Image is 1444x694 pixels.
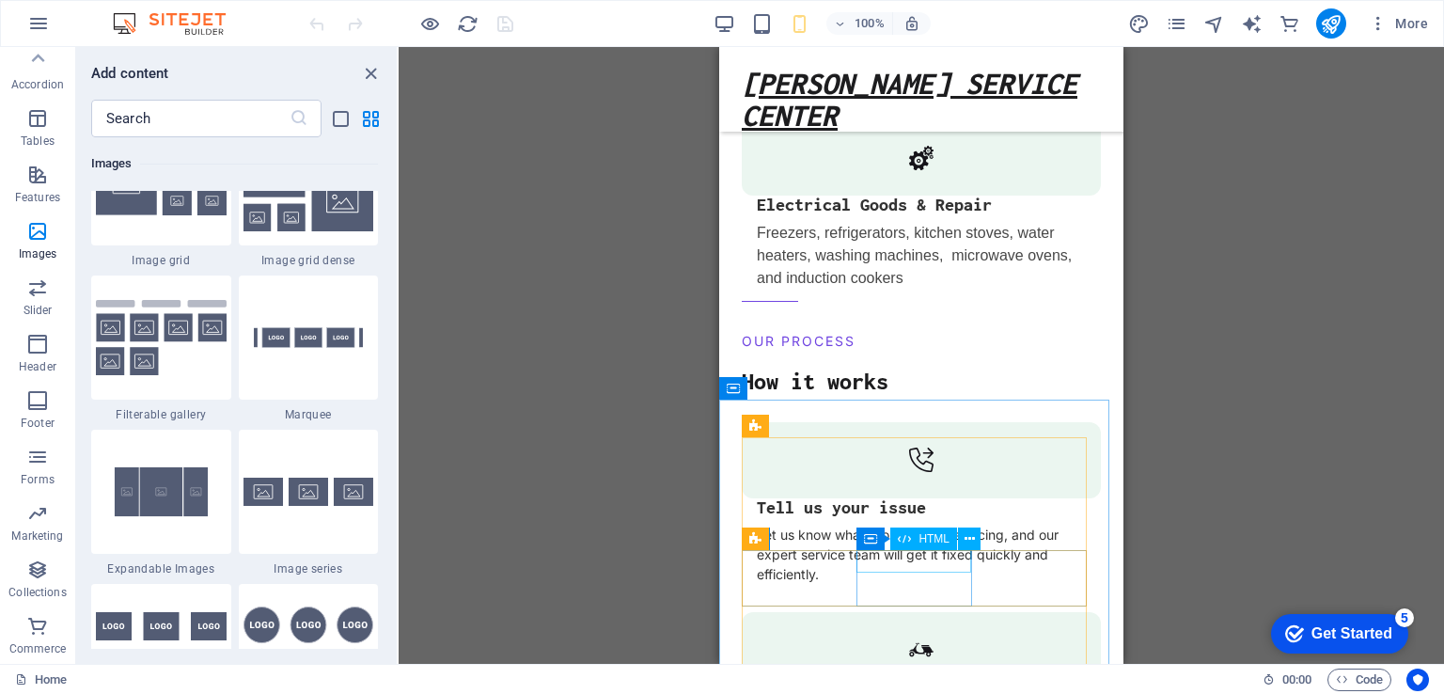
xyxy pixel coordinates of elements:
[1320,13,1342,35] i: Publish
[15,669,67,691] a: Home
[239,407,379,422] span: Marquee
[91,100,290,137] input: Search
[96,612,227,680] img: logos-on-background.svg
[1369,14,1428,33] span: More
[243,607,374,686] img: logos-in-circles.svg
[91,430,231,576] div: Expandable Images
[239,430,379,576] div: Image series
[21,134,55,149] p: Tables
[139,4,158,23] div: 5
[239,121,379,268] div: Image grid dense
[19,359,56,374] p: Header
[1128,13,1150,35] i: Design (Ctrl+Alt+Y)
[239,561,379,576] span: Image series
[24,303,53,318] p: Slider
[15,9,152,49] div: Get Started 5 items remaining, 0% complete
[1166,12,1188,35] button: pages
[1406,669,1429,691] button: Usercentrics
[8,585,66,600] p: Collections
[239,253,379,268] span: Image grid dense
[329,107,352,130] button: list-view
[1282,669,1311,691] span: 00 00
[96,300,227,376] img: gallery-filterable.svg
[359,107,382,130] button: grid-view
[21,416,55,431] p: Footer
[1166,13,1187,35] i: Pages (Ctrl+Alt+S)
[1241,12,1263,35] button: text_generator
[1327,669,1391,691] button: Code
[418,12,441,35] button: Click here to leave preview mode and continue editing
[21,472,55,487] p: Forms
[243,294,374,381] img: marquee.svg
[19,246,57,261] p: Images
[96,449,227,535] img: ThumbnailImagesexpandonhover-36ZUYZMV_m5FMWoc2QEMTg.svg
[1128,12,1151,35] button: design
[91,407,231,422] span: Filterable gallery
[918,533,950,544] span: HTML
[11,77,64,92] p: Accordion
[903,15,920,32] i: On resize automatically adjust zoom level to fit chosen device.
[1361,8,1436,39] button: More
[91,121,231,268] div: Image grid
[9,641,66,656] p: Commerce
[855,12,885,35] h6: 100%
[1203,12,1226,35] button: navigator
[11,528,63,544] p: Marketing
[1336,669,1383,691] span: Code
[1295,672,1298,686] span: :
[1316,8,1346,39] button: publish
[1263,669,1312,691] h6: Session time
[91,152,378,175] h6: Images
[359,62,382,85] button: close panel
[91,276,231,422] div: Filterable gallery
[1279,12,1301,35] button: commerce
[239,276,379,422] div: Marquee
[456,12,479,35] button: reload
[243,478,374,506] img: image-series.svg
[91,62,169,85] h6: Add content
[91,253,231,268] span: Image grid
[457,13,479,35] i: Reload page
[1203,13,1225,35] i: Navigator
[826,12,893,35] button: 100%
[1241,13,1263,35] i: AI Writer
[15,190,60,205] p: Features
[108,12,249,35] img: Editor Logo
[1279,13,1300,35] i: Commerce
[55,21,136,38] div: Get Started
[91,561,231,576] span: Expandable Images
